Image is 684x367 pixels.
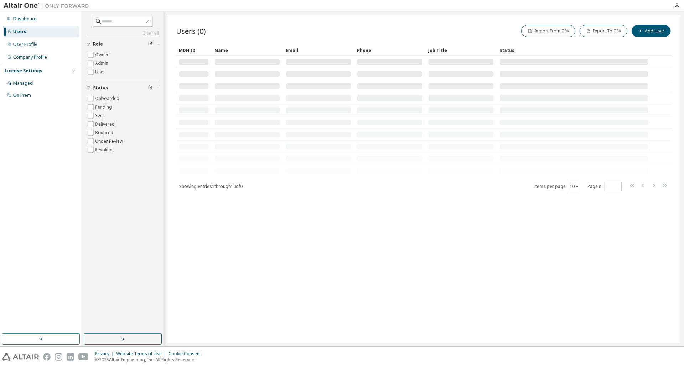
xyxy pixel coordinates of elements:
span: Page n. [587,182,622,191]
div: User Profile [13,42,37,47]
label: Pending [95,103,113,111]
span: Clear filter [148,41,152,47]
label: User [95,68,107,76]
button: Role [87,36,159,52]
div: Managed [13,80,33,86]
label: Revoked [95,146,114,154]
label: Onboarded [95,94,121,103]
div: Website Terms of Use [116,351,169,357]
div: Email [286,44,351,56]
span: Users (0) [176,26,206,36]
div: Job Title [428,44,494,56]
p: © 2025 Altair Engineering, Inc. All Rights Reserved. [95,357,205,363]
span: Status [93,85,108,91]
img: youtube.svg [78,353,89,361]
div: Cookie Consent [169,351,205,357]
span: Role [93,41,103,47]
div: Name [214,44,280,56]
button: Export To CSV [580,25,627,37]
div: On Prem [13,93,31,98]
div: MDH ID [179,44,209,56]
button: Status [87,80,159,96]
div: Phone [357,44,423,56]
div: Privacy [95,351,116,357]
span: Items per page [534,182,581,191]
div: License Settings [5,68,42,74]
label: Under Review [95,137,124,146]
label: Delivered [95,120,116,129]
button: Add User [632,25,670,37]
img: Altair One [4,2,93,9]
div: Status [499,44,648,56]
label: Owner [95,51,110,59]
label: Admin [95,59,110,68]
button: Import From CSV [521,25,575,37]
span: Clear filter [148,85,152,91]
div: Users [13,29,26,35]
img: facebook.svg [43,353,51,361]
label: Bounced [95,129,115,137]
button: 10 [570,184,579,189]
a: Clear all [87,30,159,36]
div: Company Profile [13,54,47,60]
label: Sent [95,111,105,120]
img: altair_logo.svg [2,353,39,361]
span: Showing entries 1 through 10 of 0 [179,183,243,189]
img: linkedin.svg [67,353,74,361]
div: Dashboard [13,16,37,22]
img: instagram.svg [55,353,62,361]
